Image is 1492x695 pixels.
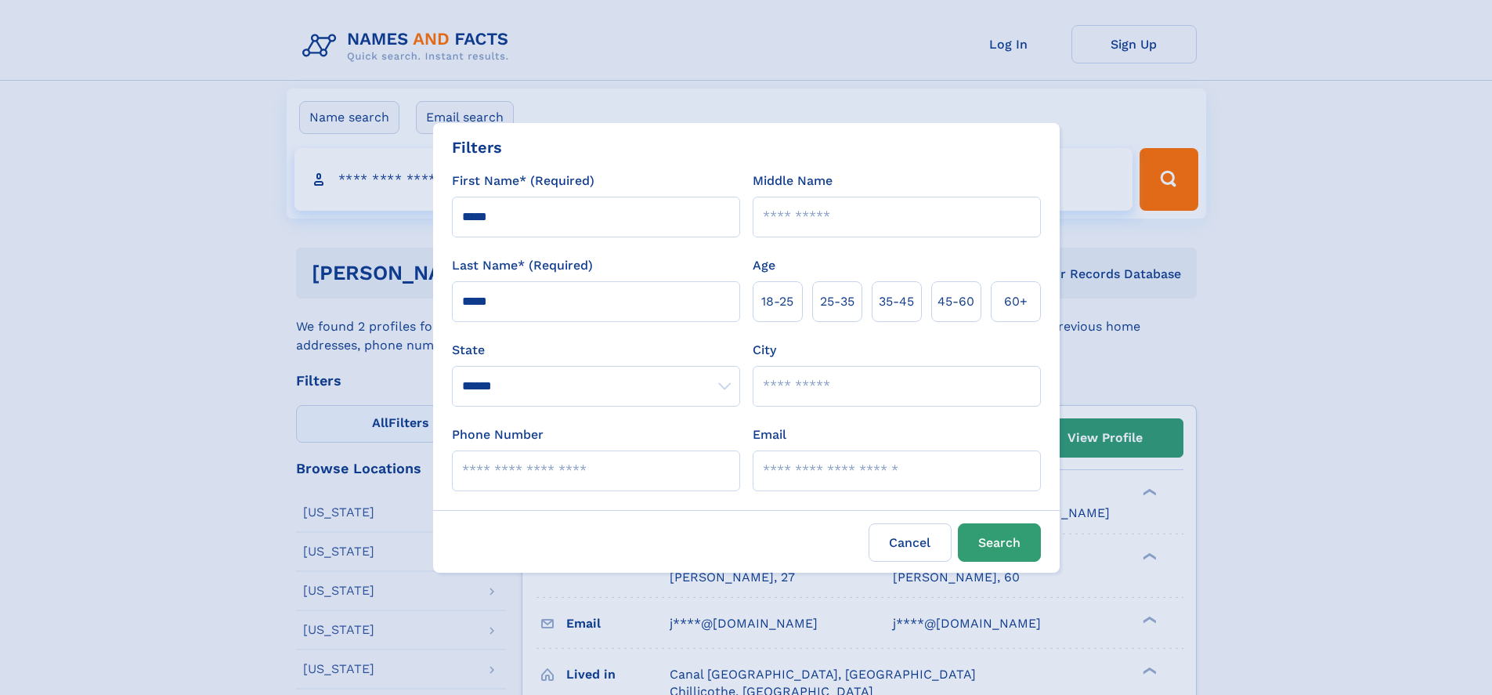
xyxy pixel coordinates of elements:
[869,523,952,562] label: Cancel
[761,292,793,311] span: 18‑25
[753,172,833,190] label: Middle Name
[452,136,502,159] div: Filters
[452,425,544,444] label: Phone Number
[1004,292,1028,311] span: 60+
[879,292,914,311] span: 35‑45
[937,292,974,311] span: 45‑60
[958,523,1041,562] button: Search
[753,341,776,360] label: City
[753,425,786,444] label: Email
[452,172,594,190] label: First Name* (Required)
[753,256,775,275] label: Age
[452,256,593,275] label: Last Name* (Required)
[452,341,740,360] label: State
[820,292,854,311] span: 25‑35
